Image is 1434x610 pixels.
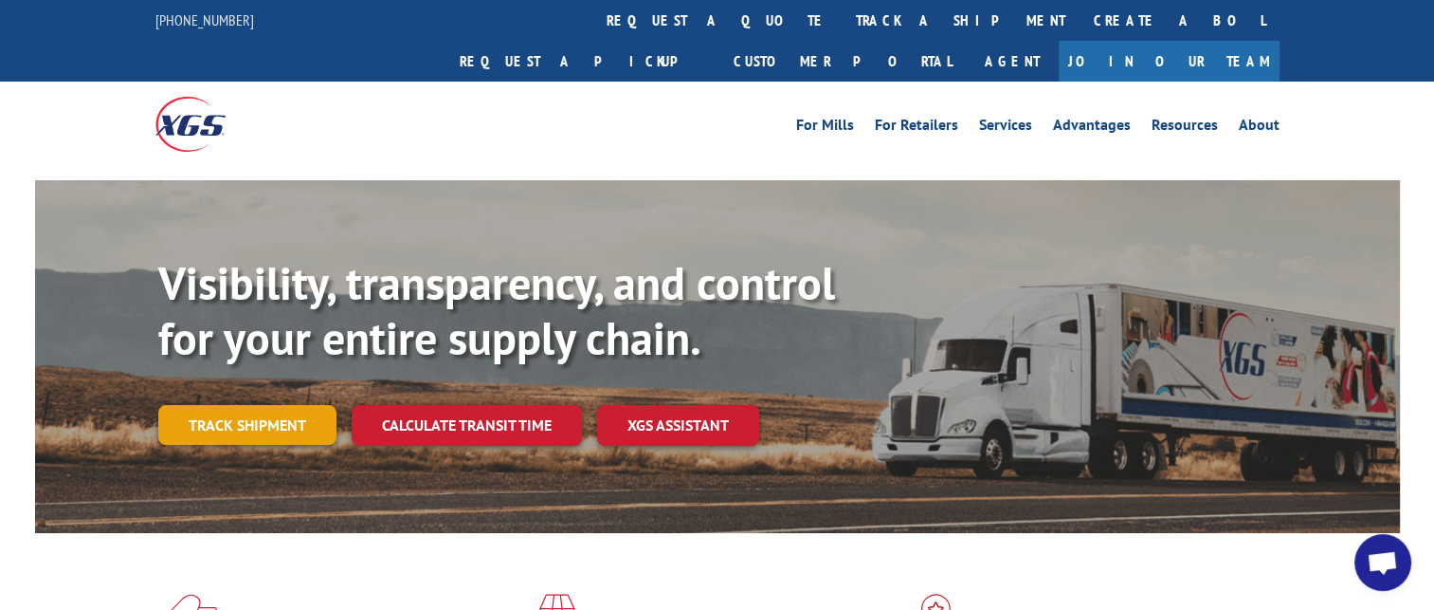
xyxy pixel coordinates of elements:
[979,118,1032,139] a: Services
[352,405,582,446] a: Calculate transit time
[155,10,254,29] a: [PHONE_NUMBER]
[158,253,835,367] b: Visibility, transparency, and control for your entire supply chain.
[796,118,854,139] a: For Mills
[1152,118,1218,139] a: Resources
[875,118,958,139] a: For Retailers
[1059,41,1280,82] a: Join Our Team
[158,405,336,445] a: Track shipment
[719,41,966,82] a: Customer Portal
[966,41,1059,82] a: Agent
[597,405,759,446] a: XGS ASSISTANT
[445,41,719,82] a: Request a pickup
[1053,118,1131,139] a: Advantages
[1354,534,1411,591] div: Open chat
[1239,118,1280,139] a: About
